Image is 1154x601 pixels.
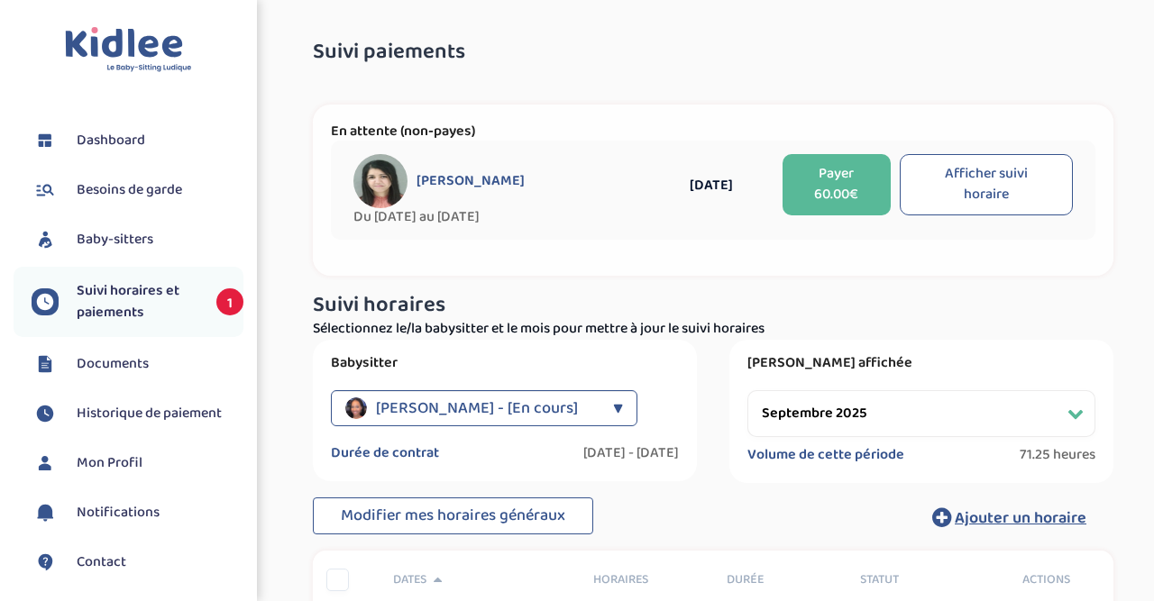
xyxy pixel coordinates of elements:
span: Documents [77,353,149,375]
button: Afficher suivi horaire [900,154,1073,215]
h3: Suivi horaires [313,294,1113,317]
span: Suivi paiements [313,41,465,64]
p: Sélectionnez le/la babysitter et le mois pour mettre à jour le suivi horaires [313,318,1113,340]
span: Modifier mes horaires généraux [341,503,565,528]
img: dashboard.svg [32,127,59,154]
img: profil.svg [32,450,59,477]
span: Suivi horaires et paiements [77,280,198,323]
span: [PERSON_NAME] [417,172,525,190]
img: suivihoraire.svg [32,288,59,315]
img: besoin.svg [32,177,59,204]
div: ▼ [613,390,623,426]
span: Historique de paiement [77,403,222,424]
span: Notifications [77,502,160,524]
img: notification.svg [32,499,59,526]
img: avatar [353,154,408,208]
label: [PERSON_NAME] affichée [747,354,1095,372]
span: Du [DATE] au [DATE] [353,208,650,226]
span: Contact [77,551,126,573]
button: Ajouter un horaire [905,497,1113,537]
span: Dashboard [77,130,145,151]
div: Statut [847,570,980,589]
a: Suivi horaires et paiements 1 [32,280,243,323]
span: [PERSON_NAME] - [En cours] [376,390,578,426]
img: contact.svg [32,549,59,576]
a: Besoins de garde [32,177,243,204]
span: Horaires [593,570,700,589]
span: Besoins de garde [77,179,182,201]
label: Babysitter [331,354,679,372]
img: babysitters.svg [32,226,59,253]
a: Notifications [32,499,243,526]
a: Baby-sitters [32,226,243,253]
button: Modifier mes horaires généraux [313,497,593,535]
label: Volume de cette période [747,446,904,464]
div: Actions [980,570,1113,589]
div: Durée [713,570,847,589]
img: documents.svg [32,351,59,378]
span: 1 [216,288,243,315]
a: Dashboard [32,127,243,154]
a: Mon Profil [32,450,243,477]
a: Documents [32,351,243,378]
span: Ajouter un horaire [955,505,1086,531]
div: [DATE] [649,174,774,196]
img: suivihoraire.svg [32,400,59,427]
label: Durée de contrat [331,444,439,462]
a: Historique de paiement [32,400,243,427]
span: 71.25 heures [1020,446,1095,464]
span: Mon Profil [77,452,142,474]
label: [DATE] - [DATE] [583,444,679,462]
img: avatar_cruz-emelie_2025_04_02_01_03_54.png [345,397,367,419]
a: Contact [32,549,243,576]
button: Payer 60.00€ [783,154,890,215]
div: Dates [380,570,580,589]
p: En attente (non-payes) [331,123,1095,141]
span: Baby-sitters [77,229,153,250]
img: logo.svg [65,27,192,73]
